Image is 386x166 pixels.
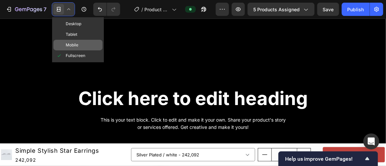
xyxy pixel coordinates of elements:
div: 242,092 [15,137,100,145]
span: / [141,6,143,13]
span: Fullscreen [66,52,85,59]
button: Save [317,3,339,16]
div: Open Intercom Messenger [363,134,379,149]
h2: Click here to edit heading [5,68,381,92]
span: Desktop [66,21,81,27]
button: Publish [342,3,370,16]
button: 5 products assigned [248,3,315,16]
input: quantity [271,130,297,142]
h1: Simple Stylish Star Earrings [15,127,100,137]
div: This is your text block. Click to edit and make it your own. Share your product's story or servic... [5,97,381,114]
span: Help us improve GemPages! [285,156,363,162]
button: Add to cart [323,129,385,144]
span: Mobile [66,42,78,48]
button: 7 [3,3,49,16]
div: Undo/Redo [93,3,120,16]
p: 7 [43,5,46,13]
button: decrement [258,130,271,142]
button: Show survey - Help us improve GemPages! [285,155,371,163]
span: Save [323,7,334,12]
div: Publish [347,6,364,13]
button: increment [297,130,311,142]
span: Product Group Testing- Do not touch [144,6,169,13]
span: 5 products assigned [253,6,300,13]
div: Add to cart [342,133,366,140]
span: Tablet [66,31,77,38]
